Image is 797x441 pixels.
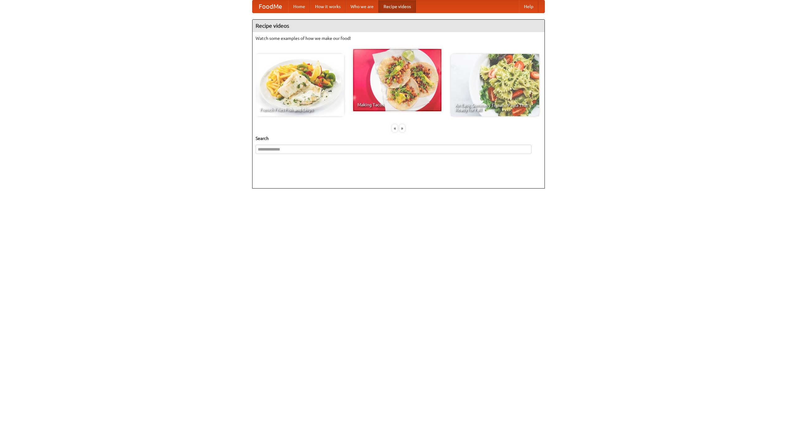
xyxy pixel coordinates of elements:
[256,54,344,116] a: French Fries Fish and Chips
[310,0,346,13] a: How it works
[288,0,310,13] a: Home
[353,49,441,111] a: Making Tacos
[455,103,535,112] span: An Easy, Summery Tomato Pasta That's Ready for Fall
[357,103,437,107] span: Making Tacos
[256,135,541,141] h5: Search
[519,0,538,13] a: Help
[392,124,398,132] div: «
[346,0,379,13] a: Who we are
[451,54,539,116] a: An Easy, Summery Tomato Pasta That's Ready for Fall
[252,0,288,13] a: FoodMe
[379,0,416,13] a: Recipe videos
[256,35,541,41] p: Watch some examples of how we make our food!
[399,124,405,132] div: »
[260,108,340,112] span: French Fries Fish and Chips
[252,20,545,32] h4: Recipe videos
